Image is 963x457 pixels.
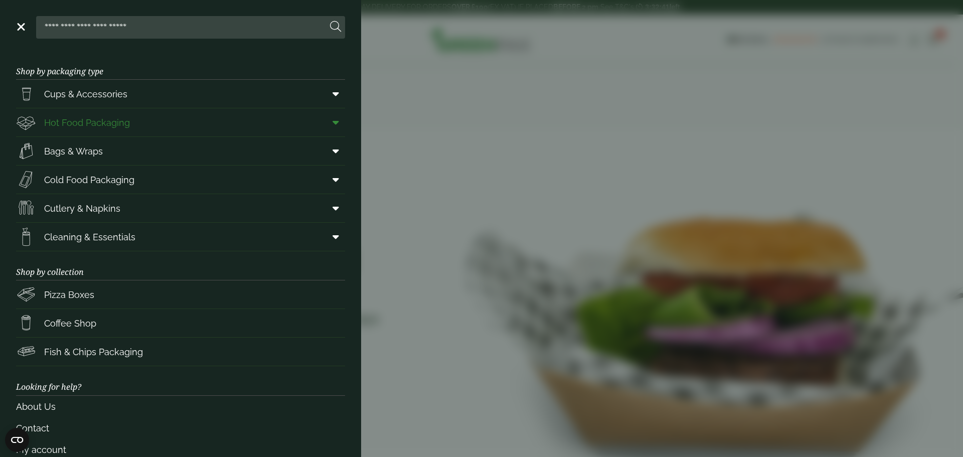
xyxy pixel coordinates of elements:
[16,396,345,417] a: About Us
[16,108,345,136] a: Hot Food Packaging
[16,198,36,218] img: Cutlery.svg
[16,141,36,161] img: Paper_carriers.svg
[44,116,130,129] span: Hot Food Packaging
[16,309,345,337] a: Coffee Shop
[16,227,36,247] img: open-wipe.svg
[44,230,135,244] span: Cleaning & Essentials
[44,144,103,158] span: Bags & Wraps
[44,202,120,215] span: Cutlery & Napkins
[16,280,345,309] a: Pizza Boxes
[16,417,345,439] a: Contact
[16,284,36,304] img: Pizza_boxes.svg
[16,338,345,366] a: Fish & Chips Packaging
[16,137,345,165] a: Bags & Wraps
[16,166,345,194] a: Cold Food Packaging
[16,251,345,280] h3: Shop by collection
[44,345,143,359] span: Fish & Chips Packaging
[16,366,345,395] h3: Looking for help?
[16,51,345,80] h3: Shop by packaging type
[44,173,134,187] span: Cold Food Packaging
[44,288,94,301] span: Pizza Boxes
[5,428,29,452] button: Open CMP widget
[16,223,345,251] a: Cleaning & Essentials
[16,313,36,333] img: HotDrink_paperCup.svg
[16,342,36,362] img: FishNchip_box.svg
[16,80,345,108] a: Cups & Accessories
[16,194,345,222] a: Cutlery & Napkins
[44,87,127,101] span: Cups & Accessories
[44,317,96,330] span: Coffee Shop
[16,112,36,132] img: Deli_box.svg
[16,170,36,190] img: Sandwich_box.svg
[16,84,36,104] img: PintNhalf_cup.svg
